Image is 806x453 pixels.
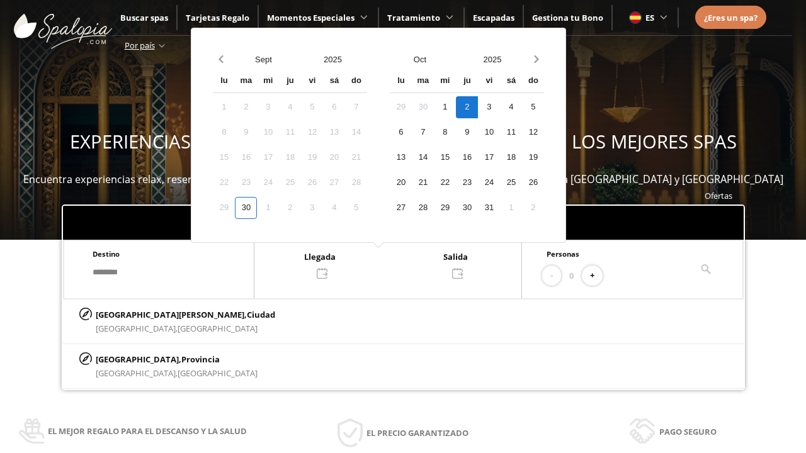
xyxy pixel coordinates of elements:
div: 17 [257,147,279,169]
div: 28 [345,172,367,194]
div: 12 [301,121,323,143]
div: 23 [235,172,257,194]
div: 21 [345,147,367,169]
div: 9 [235,121,257,143]
div: 3 [478,96,500,118]
span: Ciudad [247,309,275,320]
div: 19 [301,147,323,169]
a: ¿Eres un spa? [704,11,758,25]
span: [GEOGRAPHIC_DATA] [178,323,258,334]
span: ¿Eres un spa? [704,12,758,23]
div: Calendar days [213,96,367,219]
button: Open months overlay [229,48,298,70]
div: 14 [345,121,367,143]
div: 25 [500,172,522,194]
div: 2 [522,197,544,219]
div: 6 [390,121,412,143]
span: 0 [569,269,574,282]
div: 2 [279,197,301,219]
div: sá [323,70,345,92]
div: 28 [412,197,434,219]
div: 15 [213,147,235,169]
span: Personas [547,249,579,259]
div: 16 [456,147,478,169]
div: 11 [500,121,522,143]
span: Destino [93,249,120,259]
div: 1 [500,197,522,219]
div: 30 [456,197,478,219]
div: 27 [323,172,345,194]
span: [GEOGRAPHIC_DATA], [96,367,178,379]
div: 16 [235,147,257,169]
div: 30 [412,96,434,118]
div: Calendar days [390,96,544,219]
div: 17 [478,147,500,169]
div: 22 [213,172,235,194]
div: 15 [434,147,456,169]
span: Por país [125,40,155,51]
div: 12 [522,121,544,143]
p: [GEOGRAPHIC_DATA], [96,352,258,366]
img: ImgLogoSpalopia.BvClDcEz.svg [14,1,112,49]
div: sá [500,70,522,92]
div: do [522,70,544,92]
div: ma [235,70,257,92]
div: 9 [456,121,478,143]
div: 20 [390,172,412,194]
div: 24 [478,172,500,194]
span: [GEOGRAPHIC_DATA] [178,367,258,379]
div: 7 [345,96,367,118]
div: 31 [478,197,500,219]
a: Tarjetas Regalo [186,12,249,23]
div: 8 [434,121,456,143]
div: 4 [279,96,301,118]
div: 1 [257,197,279,219]
div: 22 [434,172,456,194]
div: 29 [213,197,235,219]
div: 13 [390,147,412,169]
div: 23 [456,172,478,194]
span: Pago seguro [659,425,717,439]
div: 29 [434,197,456,219]
div: 8 [213,121,235,143]
div: ju [456,70,478,92]
div: 10 [257,121,279,143]
div: 5 [522,96,544,118]
div: 11 [279,121,301,143]
p: [GEOGRAPHIC_DATA][PERSON_NAME], [96,308,275,322]
div: 18 [279,147,301,169]
span: Ofertas [705,190,732,201]
button: Next month [528,48,544,70]
div: 4 [500,96,522,118]
div: 4 [323,197,345,219]
div: do [345,70,367,92]
a: Escapadas [473,12,514,23]
div: vi [478,70,500,92]
div: vi [301,70,323,92]
div: mi [257,70,279,92]
span: Encuentra experiencias relax, reserva bonos spas y escapadas wellness para disfrutar en más de 40... [23,172,783,186]
span: EXPERIENCIAS WELLNESS PARA REGALAR Y DISFRUTAR EN LOS MEJORES SPAS [70,129,737,154]
div: Calendar wrapper [213,70,367,219]
div: Calendar wrapper [390,70,544,219]
button: - [542,266,561,286]
div: lu [213,70,235,92]
a: Gestiona tu Bono [532,12,603,23]
div: 30 [235,197,257,219]
span: El precio garantizado [366,426,468,440]
div: 2 [235,96,257,118]
a: Buscar spas [120,12,168,23]
button: Open months overlay [383,48,456,70]
div: 18 [500,147,522,169]
div: 26 [522,172,544,194]
button: + [582,266,603,286]
div: 5 [301,96,323,118]
div: lu [390,70,412,92]
span: El mejor regalo para el descanso y la salud [48,424,247,438]
div: 25 [279,172,301,194]
div: 13 [323,121,345,143]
